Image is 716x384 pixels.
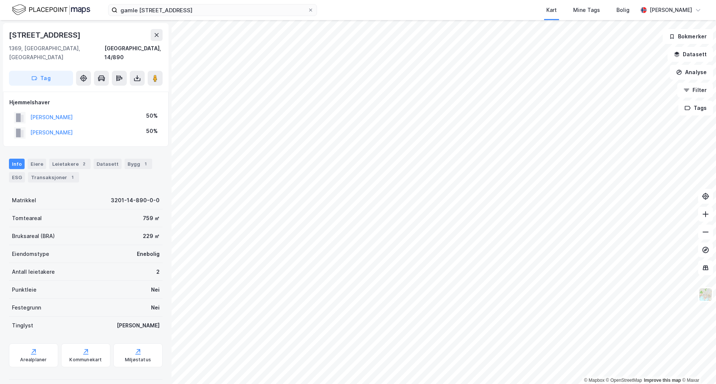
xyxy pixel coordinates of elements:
[663,29,713,44] button: Bokmerker
[80,160,88,168] div: 2
[573,6,600,15] div: Mine Tags
[9,71,73,86] button: Tag
[117,4,308,16] input: Søk på adresse, matrikkel, gårdeiere, leietakere eller personer
[616,6,629,15] div: Bolig
[125,357,151,363] div: Miljøstatus
[678,101,713,115] button: Tags
[668,47,713,62] button: Datasett
[146,127,158,136] div: 50%
[546,6,557,15] div: Kart
[12,214,42,223] div: Tomteareal
[151,303,160,312] div: Nei
[12,3,90,16] img: logo.f888ab2527a4732fd821a326f86c7f29.svg
[111,196,160,205] div: 3201-14-890-0-0
[69,357,102,363] div: Kommunekart
[679,348,716,384] iframe: Chat Widget
[9,159,25,169] div: Info
[9,44,104,62] div: 1369, [GEOGRAPHIC_DATA], [GEOGRAPHIC_DATA]
[650,6,692,15] div: [PERSON_NAME]
[28,159,46,169] div: Eiere
[49,159,91,169] div: Leietakere
[104,44,163,62] div: [GEOGRAPHIC_DATA], 14/890
[12,285,37,294] div: Punktleie
[125,159,152,169] div: Bygg
[12,196,36,205] div: Matrikkel
[142,160,149,168] div: 1
[156,267,160,276] div: 2
[9,172,25,183] div: ESG
[606,378,642,383] a: OpenStreetMap
[143,214,160,223] div: 759 ㎡
[584,378,604,383] a: Mapbox
[644,378,681,383] a: Improve this map
[12,303,41,312] div: Festegrunn
[94,159,122,169] div: Datasett
[146,111,158,120] div: 50%
[143,232,160,241] div: 229 ㎡
[9,98,162,107] div: Hjemmelshaver
[12,267,55,276] div: Antall leietakere
[9,29,82,41] div: [STREET_ADDRESS]
[151,285,160,294] div: Nei
[69,174,76,181] div: 1
[677,83,713,98] button: Filter
[12,250,49,258] div: Eiendomstype
[28,172,79,183] div: Transaksjoner
[12,321,33,330] div: Tinglyst
[137,250,160,258] div: Enebolig
[20,357,47,363] div: Arealplaner
[12,232,55,241] div: Bruksareal (BRA)
[117,321,160,330] div: [PERSON_NAME]
[670,65,713,80] button: Analyse
[698,288,713,302] img: Z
